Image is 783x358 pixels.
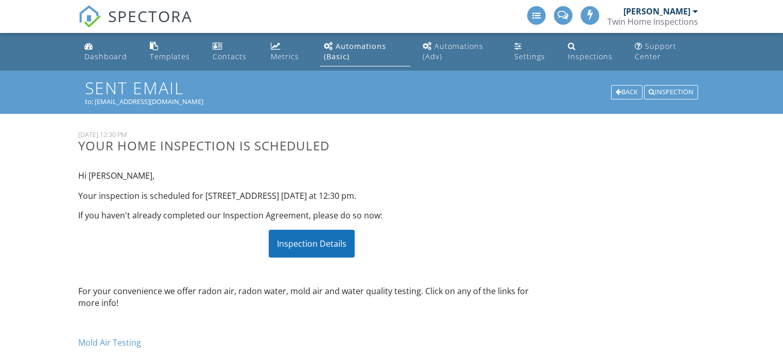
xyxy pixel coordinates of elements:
[269,230,355,258] div: Inspection Details
[213,52,247,61] div: Contacts
[631,37,703,66] a: Support Center
[644,87,698,96] a: Inspection
[78,130,545,139] div: [DATE] 12:30 PM
[271,52,299,61] div: Metrics
[78,170,545,181] p: Hi [PERSON_NAME],
[150,52,190,61] div: Templates
[623,6,690,16] div: [PERSON_NAME]
[611,87,644,96] a: Back
[324,41,386,61] div: Automations (Basic)
[269,238,355,249] a: Inspection Details
[78,14,193,36] a: SPECTORA
[78,285,545,309] p: For your convenience we offer radon air, radon water, mold air and water quality testing. Click o...
[419,37,502,66] a: Automations (Advanced)
[611,85,642,99] div: Back
[78,5,101,28] img: The Best Home Inspection Software - Spectora
[108,5,193,27] span: SPECTORA
[644,85,698,99] div: Inspection
[84,52,127,61] div: Dashboard
[85,79,698,97] h1: Sent Email
[423,41,483,61] div: Automations (Adv)
[267,37,311,66] a: Metrics
[208,37,258,66] a: Contacts
[514,52,545,61] div: Settings
[80,37,137,66] a: Dashboard
[510,37,555,66] a: Settings
[607,16,698,27] div: Twin Home Inspections
[635,41,676,61] div: Support Center
[78,337,141,348] a: Mold Air Testing
[78,139,545,152] h3: Your home inspection is scheduled
[85,97,698,106] div: to: [EMAIL_ADDRESS][DOMAIN_NAME]
[568,52,613,61] div: Inspections
[564,37,622,66] a: Inspections
[78,190,545,201] p: Your inspection is scheduled for [STREET_ADDRESS] [DATE] at 12:30 pm.
[320,37,410,66] a: Automations (Basic)
[78,210,545,221] p: If you haven't already completed our Inspection Agreement, please do so now:
[146,37,200,66] a: Templates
